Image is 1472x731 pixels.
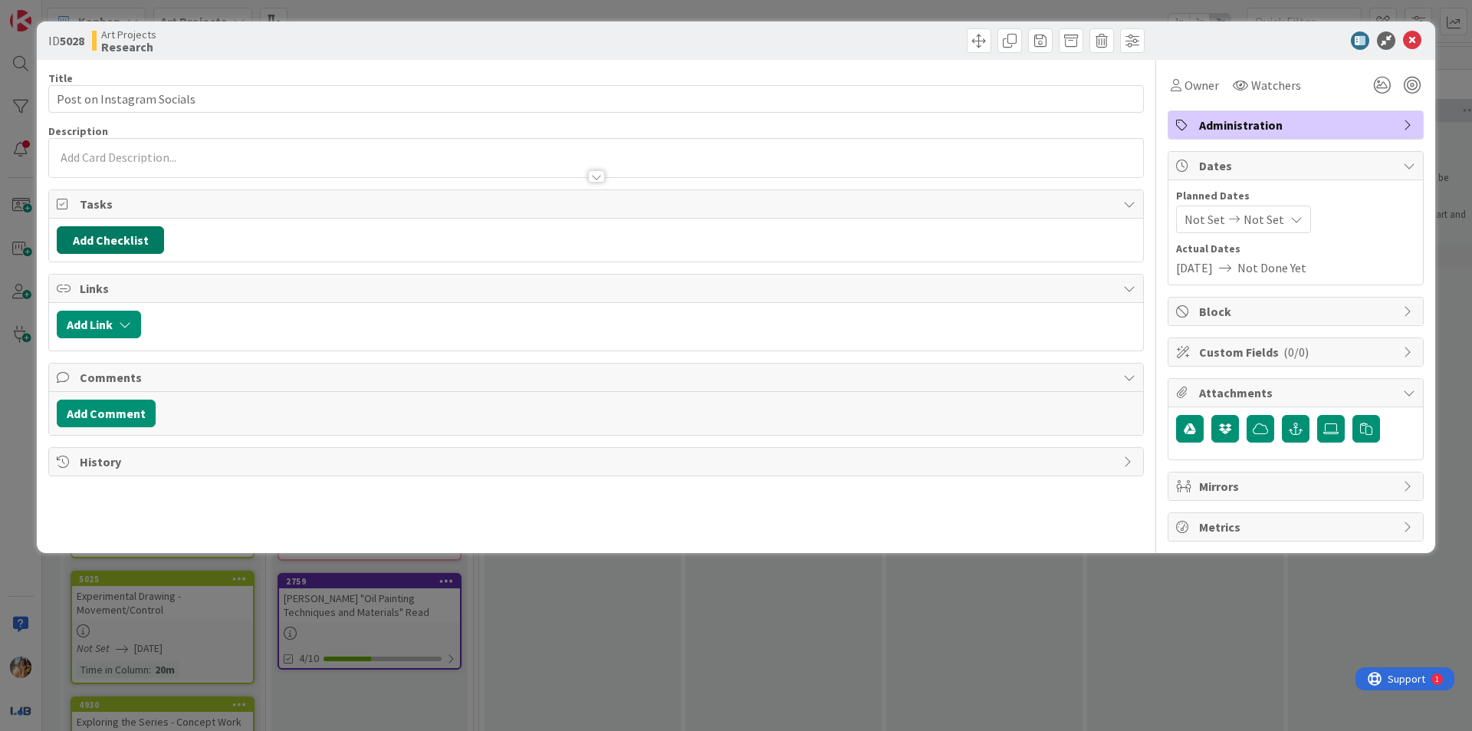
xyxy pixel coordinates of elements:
b: 5028 [60,33,84,48]
button: Add Link [57,311,141,338]
span: Dates [1199,156,1395,175]
span: [DATE] [1176,258,1213,277]
span: Links [80,279,1115,298]
b: Research [101,41,156,53]
span: Metrics [1199,518,1395,536]
span: Mirrors [1199,477,1395,496]
span: Art Projects [101,28,156,41]
span: Support [32,2,70,21]
span: Attachments [1199,384,1395,402]
button: Add Checklist [57,226,164,254]
span: Owner [1184,76,1219,94]
span: Not Set [1244,210,1284,229]
label: Title [48,71,73,85]
span: Tasks [80,195,1115,213]
span: Actual Dates [1176,241,1415,257]
span: Block [1199,302,1395,321]
span: ID [48,31,84,50]
span: Watchers [1251,76,1301,94]
span: Comments [80,368,1115,387]
span: History [80,453,1115,471]
div: 1 [80,6,84,18]
span: Not Set [1184,210,1225,229]
span: Administration [1199,116,1395,134]
span: Not Done Yet [1237,258,1306,277]
span: Planned Dates [1176,188,1415,204]
span: ( 0/0 ) [1283,344,1309,360]
span: Custom Fields [1199,343,1395,361]
span: Description [48,124,108,138]
button: Add Comment [57,400,156,427]
input: type card name here... [48,85,1144,113]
